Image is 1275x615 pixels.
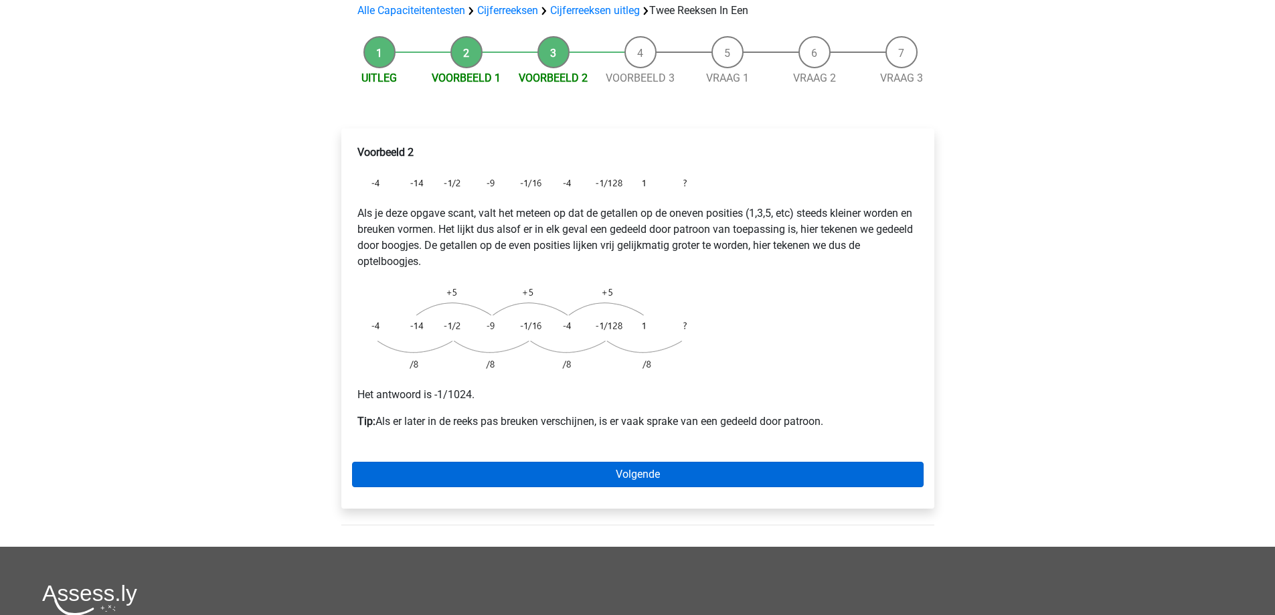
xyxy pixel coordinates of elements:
[357,387,918,403] p: Het antwoord is -1/1024.
[357,414,918,430] p: Als er later in de reeks pas breuken verschijnen, is er vaak sprake van een gedeeld door patroon.
[880,72,923,84] a: Vraag 3
[793,72,836,84] a: Vraag 2
[519,72,588,84] a: Voorbeeld 2
[357,171,692,195] img: Intertwinging_example_2_1.png
[606,72,675,84] a: Voorbeeld 3
[357,280,692,376] img: Intertwinging_example_2_2.png
[361,72,397,84] a: Uitleg
[357,4,465,17] a: Alle Capaciteitentesten
[550,4,640,17] a: Cijferreeksen uitleg
[706,72,749,84] a: Vraag 1
[432,72,501,84] a: Voorbeeld 1
[357,146,414,159] b: Voorbeeld 2
[357,415,375,428] b: Tip:
[352,462,924,487] a: Volgende
[352,3,924,19] div: Twee Reeksen In Een
[477,4,538,17] a: Cijferreeksen
[357,205,918,270] p: Als je deze opgave scant, valt het meteen op dat de getallen op de oneven posities (1,3,5, etc) s...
